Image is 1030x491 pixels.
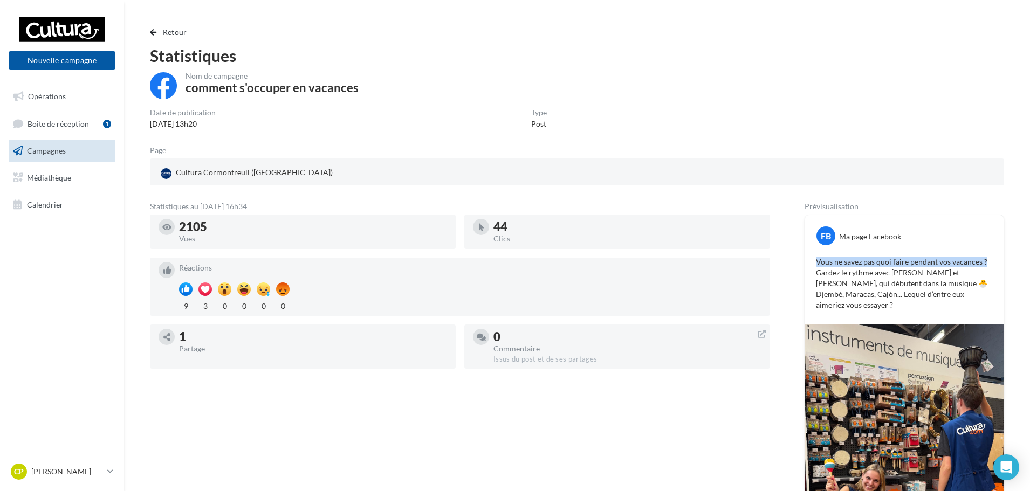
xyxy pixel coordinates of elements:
[27,146,66,155] span: Campagnes
[150,26,191,39] button: Retour
[218,299,231,312] div: 0
[150,147,175,154] div: Page
[493,235,761,243] div: Clics
[237,299,251,312] div: 0
[186,72,359,80] div: Nom de campagne
[28,92,66,101] span: Opérations
[839,231,901,242] div: Ma page Facebook
[805,203,1004,210] div: Prévisualisation
[27,173,71,182] span: Médiathèque
[150,109,216,116] div: Date de publication
[179,299,193,312] div: 9
[493,355,761,364] div: Issus du post et de ses partages
[816,226,835,245] div: FB
[14,466,24,477] span: CP
[993,454,1019,480] div: Open Intercom Messenger
[816,257,993,310] p: Vous ne savez pas quoi faire pendant vos vacances ? Gardez le rythme avec [PERSON_NAME] et [PERSO...
[6,167,118,189] a: Médiathèque
[493,345,761,352] div: Commentaire
[179,235,447,243] div: Vues
[150,47,1004,64] div: Statistiques
[531,109,547,116] div: Type
[163,27,187,37] span: Retour
[179,221,447,233] div: 2105
[103,120,111,128] div: 1
[150,119,216,129] div: [DATE] 13h20
[493,331,761,343] div: 0
[9,461,115,482] a: CP [PERSON_NAME]
[198,299,212,312] div: 3
[257,299,270,312] div: 0
[159,165,437,181] a: Cultura Cormontreuil ([GEOGRAPHIC_DATA])
[493,221,761,233] div: 44
[31,466,103,477] p: [PERSON_NAME]
[179,331,447,343] div: 1
[6,85,118,108] a: Opérations
[6,140,118,162] a: Campagnes
[276,299,290,312] div: 0
[531,119,547,129] div: Post
[27,199,63,209] span: Calendrier
[179,345,447,352] div: Partage
[179,264,761,272] div: Réactions
[9,51,115,70] button: Nouvelle campagne
[186,82,359,94] div: comment s'occuper en vacances
[6,112,118,135] a: Boîte de réception1
[159,165,335,181] div: Cultura Cormontreuil ([GEOGRAPHIC_DATA])
[150,203,770,210] div: Statistiques au [DATE] 16h34
[6,193,118,216] a: Calendrier
[28,119,89,128] span: Boîte de réception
